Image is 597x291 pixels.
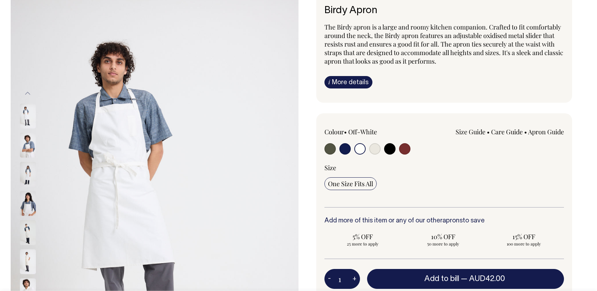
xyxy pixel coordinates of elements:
[20,162,36,187] img: off-white
[324,5,564,16] h1: Birdy Apron
[442,218,463,224] a: aprons
[348,128,377,136] label: Off-White
[485,230,562,249] input: 15% OFF 100 more to apply
[324,230,401,249] input: 5% OFF 25 more to apply
[324,76,372,88] a: iMore details
[20,104,36,129] img: off-white
[324,177,377,190] input: One Size Fits All
[22,86,33,102] button: Previous
[324,128,420,136] div: Colour
[324,217,564,225] h6: Add more of this item or any of our other to save
[328,232,397,241] span: 5% OFF
[405,230,482,249] input: 10% OFF 50 more to apply
[489,241,558,247] span: 100 more to apply
[344,128,347,136] span: •
[489,232,558,241] span: 15% OFF
[528,128,564,136] a: Apron Guide
[328,241,397,247] span: 25 more to apply
[409,232,478,241] span: 10% OFF
[487,128,490,136] span: •
[524,128,527,136] span: •
[324,272,334,286] button: -
[367,269,564,289] button: Add to bill —AUD42.00
[324,163,564,172] div: Size
[20,220,36,245] img: natural
[20,133,36,158] img: off-white
[349,272,360,286] button: +
[456,128,485,136] a: Size Guide
[20,249,36,274] img: natural
[324,23,563,65] span: The Birdy apron is a large and roomy kitchen companion. Crafted to fit comfortably around the nec...
[409,241,478,247] span: 50 more to apply
[461,275,507,282] span: —
[20,191,36,216] img: off-white
[491,128,523,136] a: Care Guide
[328,179,373,188] span: One Size Fits All
[328,78,330,86] span: i
[424,275,459,282] span: Add to bill
[469,275,505,282] span: AUD42.00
